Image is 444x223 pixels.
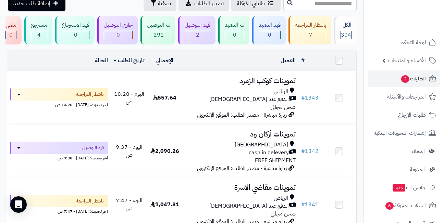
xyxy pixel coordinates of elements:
[153,94,176,102] span: 557.64
[113,56,145,65] a: تاريخ الطلب
[401,75,409,83] span: 2
[295,21,326,29] div: بانتظار المراجعة
[385,201,426,210] span: السلات المتروكة
[301,56,305,65] a: #
[74,31,77,39] span: 0
[153,31,164,39] span: 291
[104,31,132,39] div: 0
[10,196,27,213] div: Open Intercom Messenger
[82,144,104,151] span: قيد التوصيل
[411,146,425,156] span: العملاء
[177,16,217,44] a: قيد التوصيل 2
[255,156,296,165] span: FREE SHIPMENT
[392,183,425,192] span: وآتس آب
[333,16,358,44] a: الكل304
[368,197,440,214] a: السلات المتروكة6
[62,21,89,29] div: قيد الاسترجاع
[10,101,108,108] div: اخر تحديث: [DATE] - 10:20 ص
[225,21,244,29] div: تم التنفيذ
[185,77,296,85] h3: تموينات كوكب الزمرد
[104,21,133,29] div: جاري التوصيل
[368,125,440,141] a: إشعارات التحويلات البنكية
[147,31,170,39] div: 291
[251,16,287,44] a: قيد التنفيذ 0
[368,107,440,123] a: طلبات الإرجاع
[268,31,271,39] span: 0
[197,164,287,172] span: زيارة مباشرة - مصدر الطلب: الموقع الإلكتروني
[368,34,440,51] a: لوحة التحكم
[209,95,289,103] span: الدفع عند [DEMOGRAPHIC_DATA]
[309,31,312,39] span: 7
[116,31,120,39] span: 0
[233,31,236,39] span: 0
[368,70,440,87] a: الطلبات2
[185,130,296,138] h3: تموينات أركان ود
[410,165,425,174] span: المدونة
[259,21,281,29] div: قيد التنفيذ
[274,88,288,95] span: الرياض
[31,31,47,39] div: 4
[9,31,13,39] span: 0
[116,196,143,212] span: اليوم - 7:47 ص
[287,16,333,44] a: بانتظار المراجعة 7
[76,198,104,205] span: بانتظار المراجعة
[388,56,426,65] span: الأقسام والمنتجات
[385,202,394,210] span: 6
[235,141,288,149] span: [GEOGRAPHIC_DATA]
[368,179,440,196] a: وآتس آبجديد
[271,103,296,111] span: شحن مجاني
[301,147,305,155] span: #
[37,31,41,39] span: 4
[95,56,108,65] a: الحالة
[301,94,319,102] a: #1343
[368,161,440,178] a: المدونة
[150,200,179,209] span: 1,047.81
[259,31,280,39] div: 0
[393,184,405,192] span: جديد
[368,143,440,159] a: العملاء
[156,56,173,65] a: الإجمالي
[398,110,426,120] span: طلبات الإرجاع
[209,202,289,210] span: الدفع عند [DEMOGRAPHIC_DATA]
[185,21,210,29] div: قيد التوصيل
[147,21,170,29] div: تم التوصيل
[185,184,296,192] h3: تموينات مقاضي الاسرة
[249,149,289,157] span: cash in delevery
[374,128,426,138] span: إشعارات التحويلات البنكية
[397,5,437,19] img: logo-2.png
[10,207,108,214] div: اخر تحديث: [DATE] - 7:47 ص
[23,16,54,44] a: مسترجع 4
[225,31,244,39] div: 0
[62,31,89,39] div: 0
[400,38,426,47] span: لوحة التحكم
[116,143,143,159] span: اليوم - 9:37 ص
[139,16,177,44] a: تم التوصيل 291
[295,31,326,39] div: 7
[271,210,296,218] span: شحن مجاني
[185,31,210,39] div: 2
[217,16,251,44] a: تم التنفيذ 0
[368,89,440,105] a: المراجعات والأسئلة
[301,94,305,102] span: #
[6,31,16,39] div: 0
[197,111,287,119] span: زيارة مباشرة - مصدر الطلب: الموقع الإلكتروني
[387,92,426,102] span: المراجعات والأسئلة
[281,56,296,65] a: العميل
[54,16,96,44] a: قيد الاسترجاع 0
[400,74,426,83] span: الطلبات
[301,200,305,209] span: #
[150,147,179,155] span: 2,090.26
[114,90,144,106] span: اليوم - 10:20 ص
[274,194,288,202] span: الرياض
[5,21,16,29] div: ملغي
[31,21,47,29] div: مسترجع
[301,200,319,209] a: #1341
[341,31,351,39] span: 304
[76,91,104,98] span: بانتظار المراجعة
[96,16,139,44] a: جاري التوصيل 0
[196,31,199,39] span: 2
[341,21,351,29] div: الكل
[301,147,319,155] a: #1342
[10,154,108,161] div: اخر تحديث: [DATE] - 9:38 ص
